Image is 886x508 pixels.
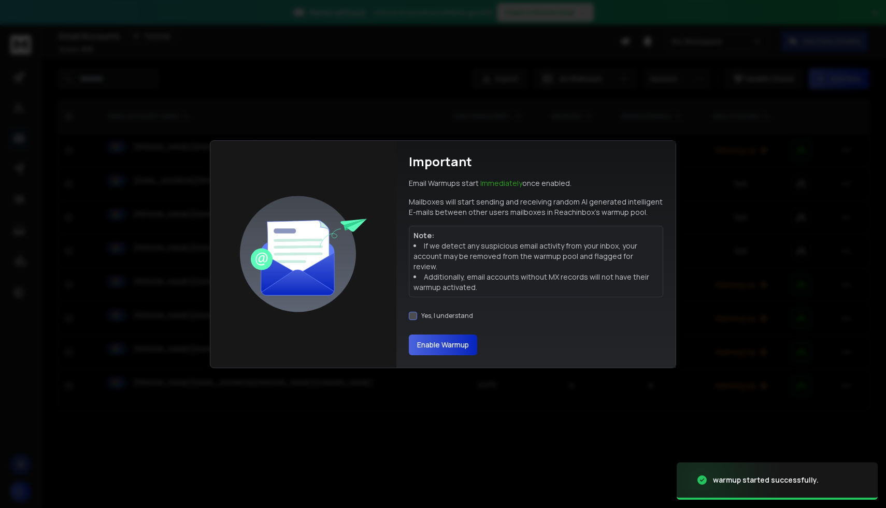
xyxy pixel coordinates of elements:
p: Email Warmups start once enabled. [409,178,571,188]
label: Yes, I understand [421,312,473,320]
span: Immediately [480,178,522,188]
h1: Important [409,153,472,170]
p: Note: [413,230,659,241]
p: Mailboxes will start sending and receiving random AI generated intelligent E-mails between other ... [409,197,663,217]
button: Enable Warmup [409,335,477,355]
li: Additionally, email accounts without MX records will not have their warmup activated. [413,272,659,293]
li: If we detect any suspicious email activity from your inbox, your account may be removed from the ... [413,241,659,272]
